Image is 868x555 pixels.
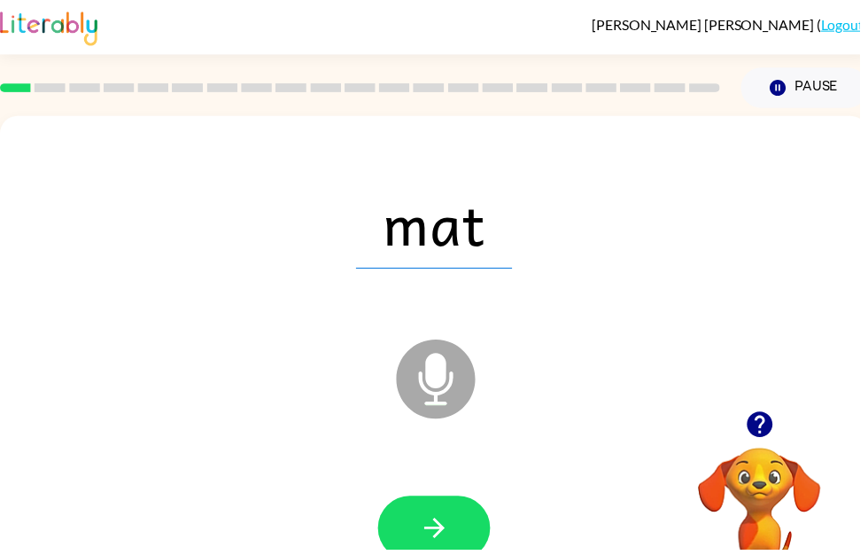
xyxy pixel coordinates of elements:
span: mat [360,179,517,271]
span: [PERSON_NAME] [PERSON_NAME] [598,16,825,33]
